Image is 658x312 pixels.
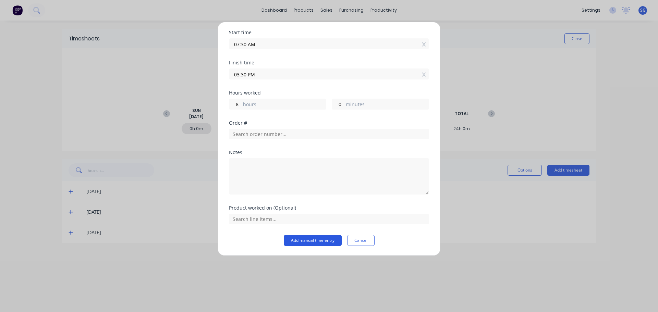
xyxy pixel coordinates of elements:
button: Cancel [347,235,375,246]
div: Start time [229,30,429,35]
input: 0 [332,99,344,109]
div: Notes [229,150,429,155]
input: Search line items... [229,214,429,224]
label: minutes [346,101,429,109]
div: Order # [229,121,429,125]
div: Product worked on (Optional) [229,205,429,210]
input: 0 [229,99,241,109]
input: Search order number... [229,129,429,139]
div: Hours worked [229,90,429,95]
button: Add manual time entry [284,235,342,246]
label: hours [243,101,326,109]
div: Finish time [229,60,429,65]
